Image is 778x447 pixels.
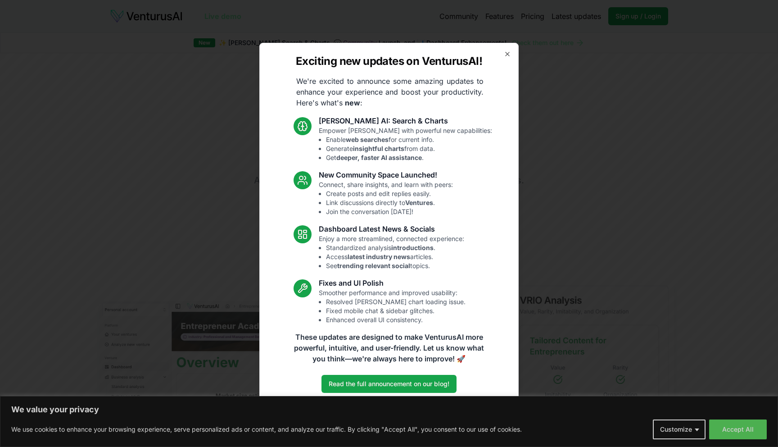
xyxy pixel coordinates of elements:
[337,262,410,269] strong: trending relevant social
[346,136,389,143] strong: web searches
[326,252,464,261] li: Access articles.
[296,54,482,68] h2: Exciting new updates on VenturusAI!
[319,115,492,126] h3: [PERSON_NAME] AI: Search & Charts
[326,189,453,198] li: Create posts and edit replies easily.
[319,180,453,216] p: Connect, share insights, and learn with peers:
[319,278,466,288] h3: Fixes and UI Polish
[319,126,492,162] p: Empower [PERSON_NAME] with powerful new capabilities:
[319,169,453,180] h3: New Community Space Launched!
[348,253,410,260] strong: latest industry news
[326,261,464,270] li: See topics.
[326,153,492,162] li: Get .
[288,332,490,364] p: These updates are designed to make VenturusAI more powerful, intuitive, and user-friendly. Let us...
[289,76,491,108] p: We're excited to announce some amazing updates to enhance your experience and boost your producti...
[319,223,464,234] h3: Dashboard Latest News & Socials
[326,306,466,315] li: Fixed mobile chat & sidebar glitches.
[405,199,433,206] strong: Ventures
[319,234,464,270] p: Enjoy a more streamlined, connected experience:
[321,375,457,393] a: Read the full announcement on our blog!
[336,154,422,161] strong: deeper, faster AI assistance
[319,288,466,324] p: Smoother performance and improved usability:
[391,244,434,251] strong: introductions
[326,297,466,306] li: Resolved [PERSON_NAME] chart loading issue.
[326,243,464,252] li: Standardized analysis .
[326,135,492,144] li: Enable for current info.
[326,198,453,207] li: Link discussions directly to .
[345,98,360,107] strong: new
[353,145,404,152] strong: insightful charts
[326,207,453,216] li: Join the conversation [DATE]!
[326,144,492,153] li: Generate from data.
[326,315,466,324] li: Enhanced overall UI consistency.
